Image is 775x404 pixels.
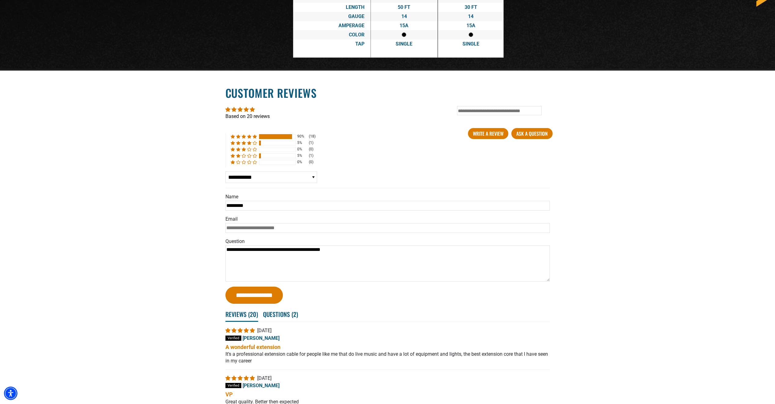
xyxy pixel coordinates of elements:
span: 30 FT [465,4,477,10]
select: Sort dropdown [225,171,317,183]
a: Based on 20 reviews - open in a new tab [225,113,270,119]
div: Color [293,30,371,39]
span: [DATE] [257,375,272,381]
span: Questions ( ) [263,307,298,321]
div: (1) [309,140,313,145]
div: Single [444,39,498,49]
label: Email [225,217,550,222]
span: 5 star review [225,328,256,333]
div: Average rating is 4.80 stars [225,106,550,113]
span: [PERSON_NAME] [243,335,280,341]
span: 5 star review [225,375,256,381]
span: [PERSON_NAME] [243,383,280,388]
b: VP [225,391,550,398]
div: (18) [309,134,316,139]
div: 5% [297,140,307,145]
a: Ask a question [511,128,553,139]
div: (1) [309,153,313,158]
div: 15A [444,21,498,30]
label: Question [225,239,550,244]
h2: Customer Reviews [225,85,550,101]
div: 5% [297,153,307,158]
div: 5% (1) reviews with 4 star rating [231,140,257,145]
div: 5% (1) reviews with 2 star rating [231,153,257,158]
div: Amperage [293,21,371,30]
p: It’s a professional extension cable for people like me that do live music and have a lot of equip... [225,351,550,365]
span: Reviews ( ) [225,307,258,322]
div: 90% [297,134,307,139]
div: Gauge [293,12,371,21]
div: Accessibility Menu [4,387,17,400]
span: 2 [293,310,296,319]
div: Length [293,3,371,12]
div: Single [377,39,431,49]
a: Write A Review [468,128,508,139]
span: 50 FT [398,4,410,10]
div: 90% (18) reviews with 5 star rating [231,134,257,139]
div: Tap [293,39,371,49]
span: 14 [468,13,473,19]
span: [DATE] [257,328,272,333]
label: Name [225,194,238,199]
span: 20 [250,310,256,319]
b: A wonderful extension [225,343,550,351]
input: Type in keyword and press enter... [457,106,542,115]
div: 15A [377,21,431,30]
span: 14 [401,13,407,19]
